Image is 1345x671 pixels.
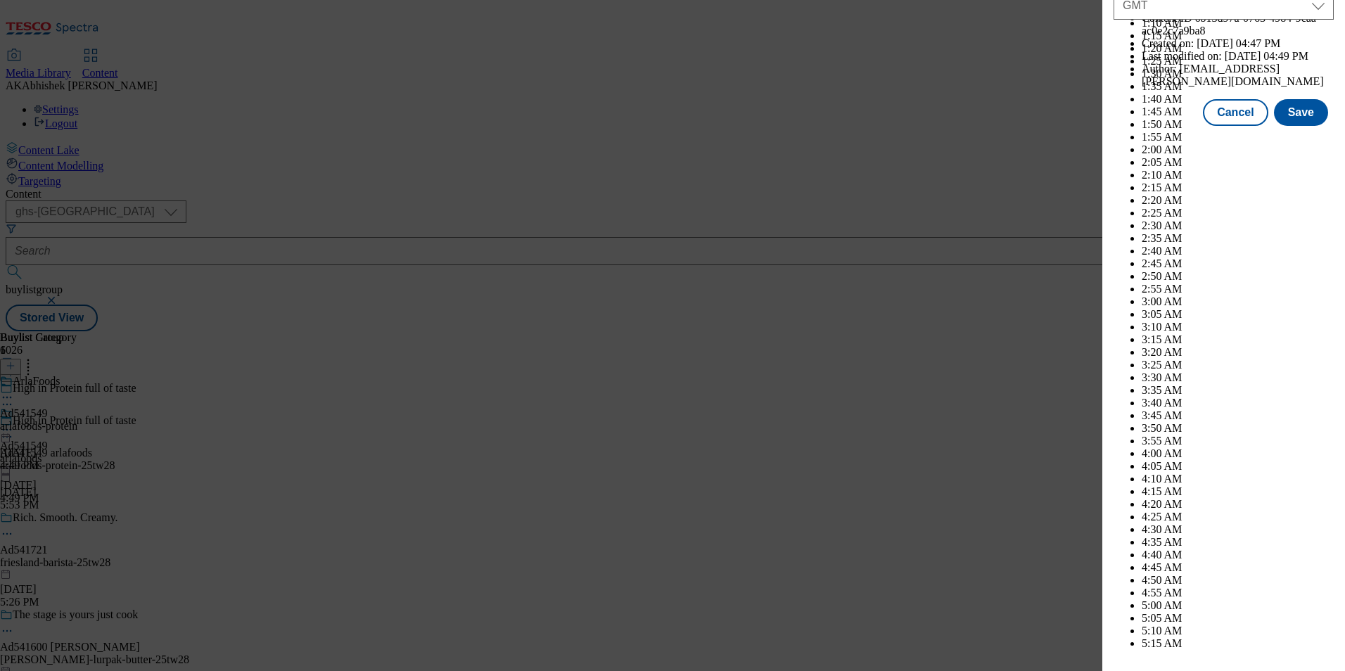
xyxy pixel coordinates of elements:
[1142,549,1334,561] li: 4:40 AM
[1142,270,1334,283] li: 2:50 AM
[1142,321,1334,333] li: 3:10 AM
[1142,333,1334,346] li: 3:15 AM
[1142,460,1334,473] li: 4:05 AM
[1142,194,1334,207] li: 2:20 AM
[1142,93,1334,106] li: 1:40 AM
[1142,574,1334,587] li: 4:50 AM
[1203,99,1268,126] button: Cancel
[1142,42,1334,55] li: 1:20 AM
[1142,625,1334,637] li: 5:10 AM
[1142,156,1334,169] li: 2:05 AM
[1142,536,1334,549] li: 4:35 AM
[1142,371,1334,384] li: 3:30 AM
[1142,561,1334,574] li: 4:45 AM
[1142,207,1334,219] li: 2:25 AM
[1142,257,1334,270] li: 2:45 AM
[1142,384,1334,397] li: 3:35 AM
[1142,422,1334,435] li: 3:50 AM
[1142,612,1334,625] li: 5:05 AM
[1142,409,1334,422] li: 3:45 AM
[1142,181,1334,194] li: 2:15 AM
[1142,473,1334,485] li: 4:10 AM
[1142,435,1334,447] li: 3:55 AM
[1142,511,1334,523] li: 4:25 AM
[1142,30,1334,42] li: 1:15 AM
[1142,106,1334,118] li: 1:45 AM
[1142,232,1334,245] li: 2:35 AM
[1142,346,1334,359] li: 3:20 AM
[1142,359,1334,371] li: 3:25 AM
[1142,131,1334,143] li: 1:55 AM
[1142,523,1334,536] li: 4:30 AM
[1142,68,1334,80] li: 1:30 AM
[1142,498,1334,511] li: 4:20 AM
[1142,143,1334,156] li: 2:00 AM
[1142,650,1334,663] li: 5:20 AM
[1142,219,1334,232] li: 2:30 AM
[1142,599,1334,612] li: 5:00 AM
[1142,118,1334,131] li: 1:50 AM
[1142,308,1334,321] li: 3:05 AM
[1142,55,1334,68] li: 1:25 AM
[1274,99,1328,126] button: Save
[1142,397,1334,409] li: 3:40 AM
[1142,169,1334,181] li: 2:10 AM
[1142,485,1334,498] li: 4:15 AM
[1142,245,1334,257] li: 2:40 AM
[1142,447,1334,460] li: 4:00 AM
[1142,17,1334,30] li: 1:10 AM
[1142,295,1334,308] li: 3:00 AM
[1142,587,1334,599] li: 4:55 AM
[1142,283,1334,295] li: 2:55 AM
[1142,637,1334,650] li: 5:15 AM
[1142,80,1334,93] li: 1:35 AM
